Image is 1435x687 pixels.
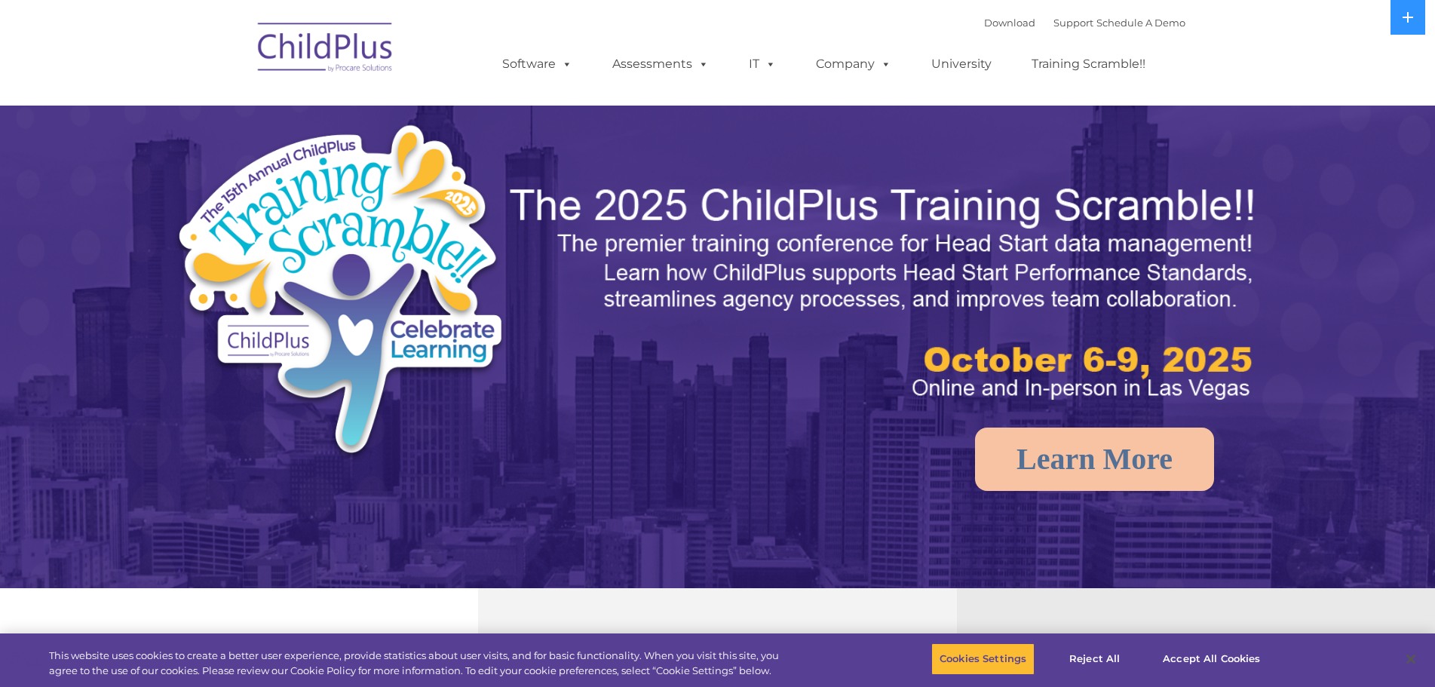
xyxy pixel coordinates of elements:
[975,428,1214,491] a: Learn More
[210,161,274,173] span: Phone number
[597,49,724,79] a: Assessments
[487,49,587,79] a: Software
[1016,49,1161,79] a: Training Scramble!!
[1154,643,1268,675] button: Accept All Cookies
[931,643,1035,675] button: Cookies Settings
[801,49,906,79] a: Company
[1096,17,1185,29] a: Schedule A Demo
[250,12,401,87] img: ChildPlus by Procare Solutions
[984,17,1185,29] font: |
[984,17,1035,29] a: Download
[1394,643,1427,676] button: Close
[210,100,256,111] span: Last name
[49,649,790,678] div: This website uses cookies to create a better user experience, provide statistics about user visit...
[1053,17,1093,29] a: Support
[1047,643,1142,675] button: Reject All
[734,49,791,79] a: IT
[916,49,1007,79] a: University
